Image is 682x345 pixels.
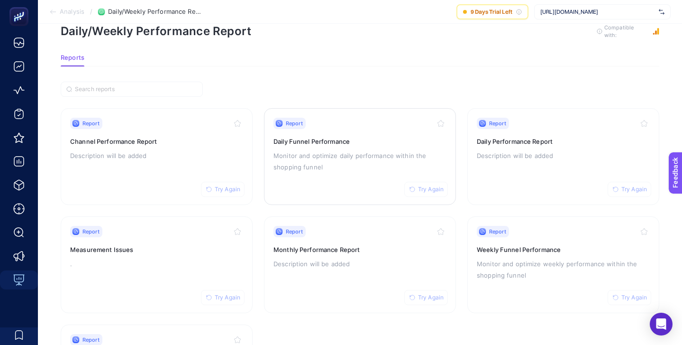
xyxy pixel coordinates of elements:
[61,54,84,62] span: Reports
[477,150,650,161] p: Description will be added
[286,120,303,127] span: Report
[273,245,446,254] h3: Monthly Performance Report
[90,8,92,15] span: /
[70,137,243,146] h3: Channel Performance Report
[489,120,506,127] span: Report
[659,7,664,17] img: svg%3e
[621,186,647,193] span: Try Again
[264,216,456,313] a: ReportTry AgainMonthly Performance ReportDescription will be added
[75,86,197,93] input: Search
[418,294,444,301] span: Try Again
[418,186,444,193] span: Try Again
[61,108,253,205] a: ReportTry AgainChannel Performance ReportDescription will be added
[70,150,243,161] p: Description will be added
[286,228,303,235] span: Report
[70,245,243,254] h3: Measurement Issues
[467,108,659,205] a: ReportTry AgainDaily Performance ReportDescription will be added
[273,258,446,270] p: Description will be added
[264,108,456,205] a: ReportTry AgainDaily Funnel PerformanceMonitor and optimize daily performance within the shopping...
[489,228,506,235] span: Report
[477,245,650,254] h3: Weekly Funnel Performance
[621,294,647,301] span: Try Again
[404,290,448,305] button: Try Again
[471,8,512,16] span: 9 Days Trial Left
[201,182,245,197] button: Try Again
[477,137,650,146] h3: Daily Performance Report
[650,313,673,336] div: Open Intercom Messenger
[608,182,651,197] button: Try Again
[273,150,446,173] p: Monitor and optimize daily performance within the shopping funnel
[540,8,655,16] span: [URL][DOMAIN_NAME]
[477,258,650,281] p: Monitor and optimize weekly performance within the shopping funnel
[215,294,240,301] span: Try Again
[201,290,245,305] button: Try Again
[604,24,647,39] span: Compatible with:
[6,3,36,10] span: Feedback
[215,186,240,193] span: Try Again
[404,182,448,197] button: Try Again
[82,336,100,344] span: Report
[467,216,659,313] a: ReportTry AgainWeekly Funnel PerformanceMonitor and optimize weekly performance within the shoppi...
[61,54,84,66] button: Reports
[608,290,651,305] button: Try Again
[70,258,243,270] p: .
[60,8,84,16] span: Analysis
[82,228,100,235] span: Report
[82,120,100,127] span: Report
[273,137,446,146] h3: Daily Funnel Performance
[61,24,251,38] h1: Daily/Weekly Performance Report
[61,216,253,313] a: ReportTry AgainMeasurement Issues.
[108,8,203,16] span: Daily/Weekly Performance Report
